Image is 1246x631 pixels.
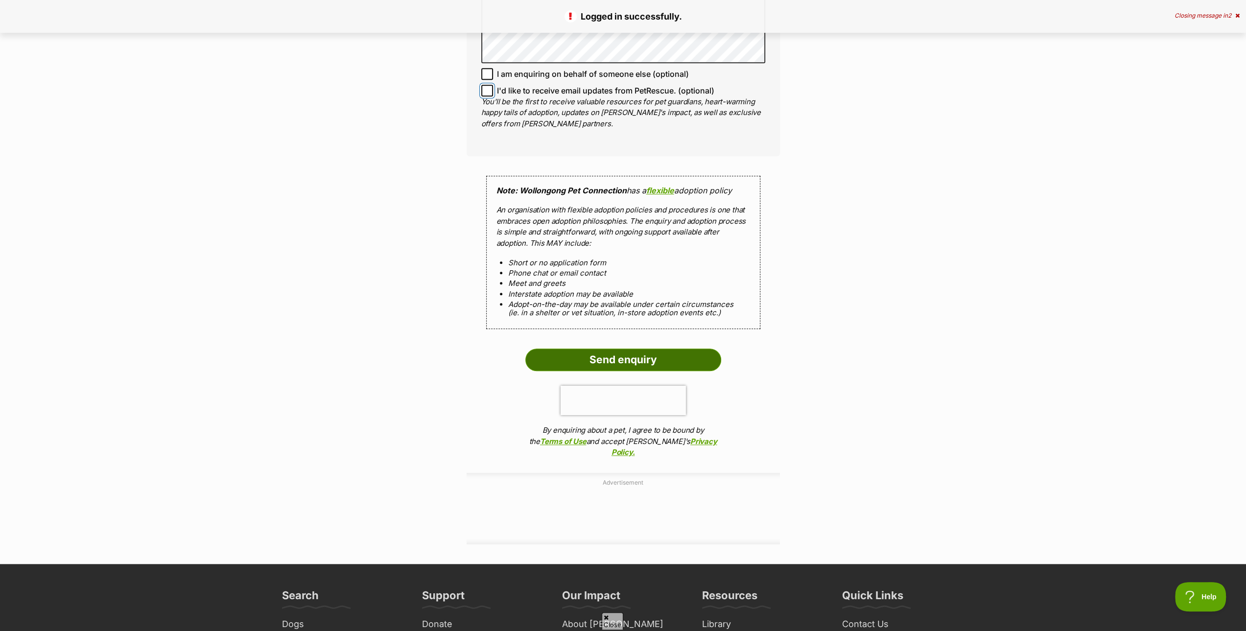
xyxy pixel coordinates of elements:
h3: Resources [702,588,757,608]
a: flexible [646,186,674,195]
div: Advertisement [467,473,780,544]
div: Closing message in [1175,12,1240,19]
iframe: Help Scout Beacon - Open [1175,582,1226,611]
h3: Support [422,588,465,608]
p: Logged in successfully. [10,10,1236,23]
span: 2 [1228,12,1231,19]
h3: Our Impact [562,588,620,608]
input: Send enquiry [525,349,721,371]
p: By enquiring about a pet, I agree to be bound by the and accept [PERSON_NAME]'s [525,425,721,458]
strong: Note: Wollongong Pet Connection [496,186,627,195]
iframe: reCAPTCHA [561,386,686,415]
div: has a adoption policy [486,176,760,329]
p: You'll be the first to receive valuable resources for pet guardians, heart-warming happy tails of... [481,96,765,130]
p: An organisation with flexible adoption policies and procedures is one that embraces open adoption... [496,205,750,249]
h3: Search [282,588,319,608]
a: Terms of Use [540,437,586,446]
span: I am enquiring on behalf of someone else (optional) [497,68,689,80]
li: Meet and greets [508,279,738,287]
li: Adopt-on-the-day may be available under certain circumstances (ie. in a shelter or vet situation,... [508,300,738,317]
li: Short or no application form [508,258,738,267]
li: Interstate adoption may be available [508,290,738,298]
span: Close [602,612,623,630]
li: Phone chat or email contact [508,269,738,277]
span: I'd like to receive email updates from PetRescue. (optional) [497,85,714,96]
h3: Quick Links [842,588,903,608]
